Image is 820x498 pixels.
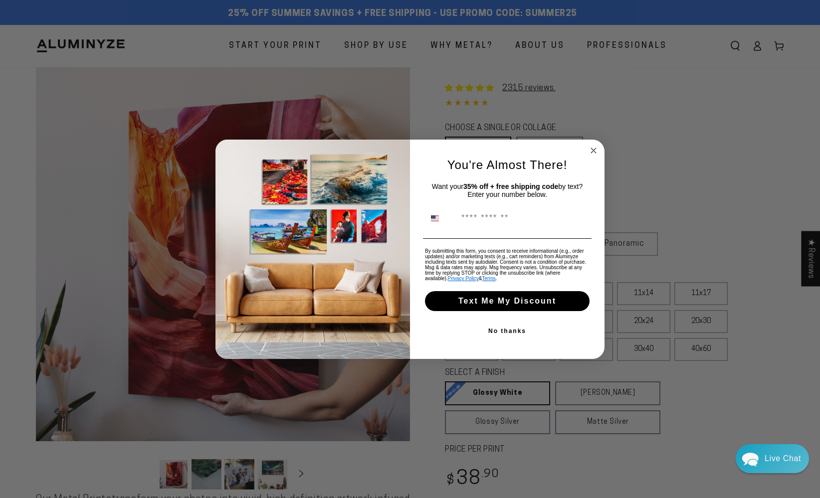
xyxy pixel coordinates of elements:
[423,321,592,341] button: No thanks
[463,182,558,190] strong: 35% off + free shipping code
[431,214,439,222] img: United States
[425,209,456,228] button: Search Countries
[482,276,496,281] a: Terms
[448,276,479,281] a: Privacy Policy
[447,158,568,171] span: You're Almost There!
[423,238,592,239] img: underline
[588,145,600,157] button: Close dialog
[215,140,410,359] img: 1cb11741-e1c7-4528-9c24-a2d7d3cf3a02.jpeg
[425,248,590,281] p: By submitting this form, you consent to receive informational (e.g., order updates) and/or market...
[425,291,590,311] button: Text Me My Discount
[425,182,590,198] p: Want your by text? Enter your number below.
[765,444,801,473] div: Contact Us Directly
[736,444,809,473] div: Chat widget toggle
